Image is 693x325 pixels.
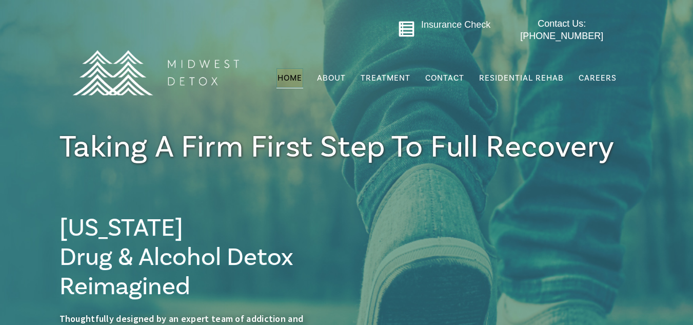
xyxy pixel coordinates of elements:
span: About [317,74,346,82]
a: Contact Us: [PHONE_NUMBER] [500,18,624,42]
span: Home [278,73,302,83]
a: Insurance Check [421,20,490,30]
a: Treatment [360,68,411,88]
a: Go to midwestdetox.com/message-form-page/ [398,21,415,41]
img: MD Logo Horitzontal white-01 (1) (1) [66,28,245,118]
a: Home [276,68,303,88]
a: Residential Rehab [478,68,565,88]
a: Careers [578,68,618,88]
a: About [316,68,347,88]
span: Treatment [361,74,410,82]
span: Contact Us: [PHONE_NUMBER] [520,18,603,41]
span: [US_STATE] Drug & Alcohol Detox Reimagined [60,212,293,302]
span: Contact [425,74,464,82]
span: Careers [579,73,617,83]
span: Residential Rehab [479,73,564,83]
a: Contact [424,68,465,88]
